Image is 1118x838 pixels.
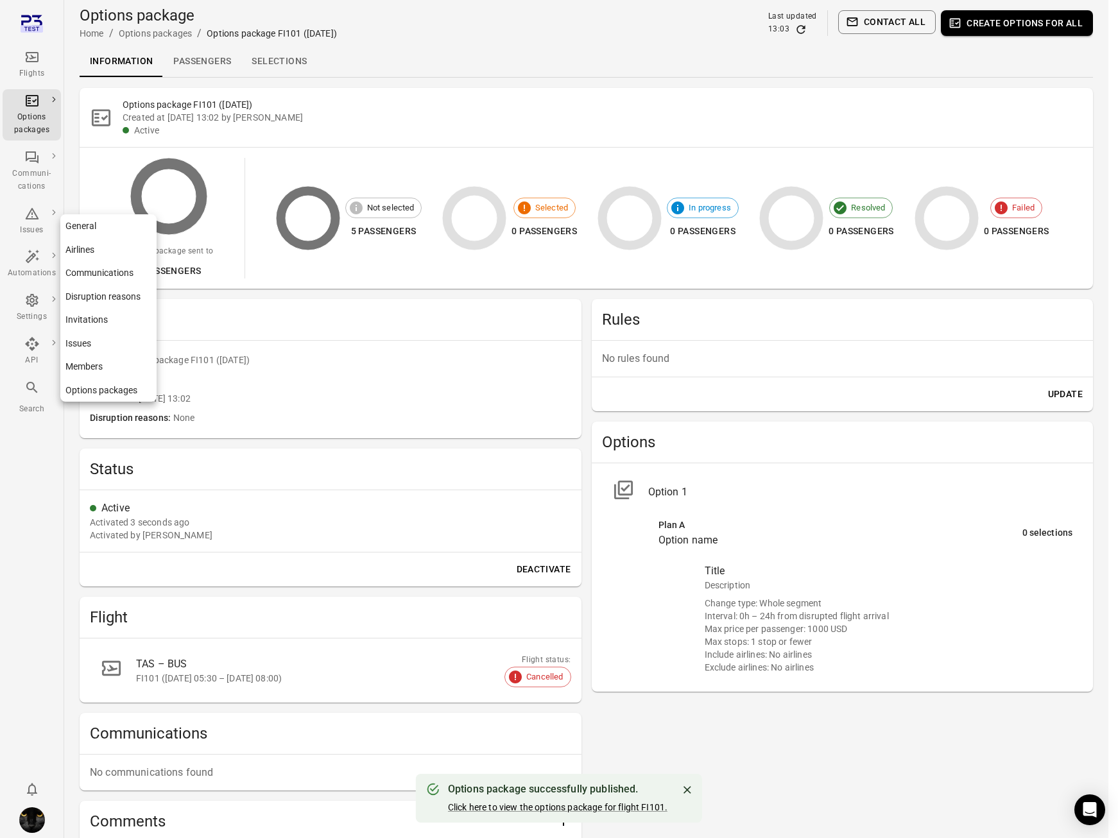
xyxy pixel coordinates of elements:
[101,500,571,516] div: Active
[123,111,1083,124] div: Created at [DATE] 13:02 by [PERSON_NAME]
[123,245,213,258] div: Options package sent to
[90,309,571,330] h2: Details
[705,635,1073,648] div: Max stops: 1 stop or fewer
[1005,201,1042,214] span: Failed
[19,776,45,802] button: Notifications
[345,223,422,239] div: 5 passengers
[8,267,56,280] div: Automations
[360,201,422,214] span: Not selected
[90,411,173,425] span: Disruption reasons
[519,671,570,683] span: Cancelled
[512,223,577,239] div: 0 passengers
[60,285,157,309] a: Disruption reasons
[90,811,551,832] h2: Comments
[80,46,1093,77] div: Local navigation
[60,214,157,238] a: General
[120,354,571,368] span: Options package FI101 ([DATE])
[705,622,1073,635] div: Max price per passenger: 1000 USD
[768,23,789,36] div: 13:03
[667,223,739,239] div: 0 passengers
[136,672,540,685] div: FI101 ([DATE] 05:30 – [DATE] 08:00)
[658,518,1022,533] div: Plan A
[19,807,45,833] img: images
[8,111,56,137] div: Options packages
[1043,382,1088,406] button: Update
[60,214,157,402] nav: Local navigation
[705,648,1073,661] div: Include airlines: No airlines
[705,579,1073,592] div: Description
[60,238,157,262] a: Airlines
[123,98,1083,111] h2: Options package FI101 ([DATE])
[705,610,1073,622] div: Interval: 0h – 24h from disrupted flight arrival
[90,516,189,529] div: 22 Aug 2025 13:02
[123,263,213,279] div: 5 passengers
[8,403,56,416] div: Search
[60,379,157,402] a: Options packages
[8,224,56,237] div: Issues
[682,201,738,214] span: In progress
[90,529,212,542] div: Activated by [PERSON_NAME]
[795,23,807,36] button: Refresh data
[1022,526,1072,540] div: 0 selections
[705,597,1073,610] div: Change type: Whole segment
[60,308,157,332] a: Invitations
[80,5,337,26] h1: Options package
[602,309,1083,330] h2: Rules
[197,26,202,41] li: /
[8,311,56,323] div: Settings
[705,563,1073,579] div: Title
[119,28,192,38] a: Options packages
[60,332,157,355] a: Issues
[602,432,1083,452] h2: Options
[136,656,540,672] div: TAS – BUS
[504,654,571,667] div: Flight status:
[512,558,576,581] button: Deactivate
[241,46,317,77] a: Selections
[1074,794,1105,825] div: Open Intercom Messenger
[90,723,571,744] h2: Communications
[658,533,1022,548] div: Option name
[528,201,575,214] span: Selected
[984,223,1049,239] div: 0 passengers
[90,459,571,479] h2: Status
[80,26,337,41] nav: Breadcrumbs
[8,67,56,80] div: Flights
[14,802,50,838] button: Iris
[163,46,241,77] a: Passengers
[941,10,1093,36] button: Create options for all
[173,411,571,425] span: None
[648,484,1073,500] div: Option 1
[109,26,114,41] li: /
[678,780,697,800] button: Close
[768,10,817,23] div: Last updated
[90,607,571,628] h2: Flight
[90,765,571,780] p: No communications found
[829,223,894,239] div: 0 passengers
[60,261,157,285] a: Communications
[139,392,571,406] span: [DATE] 13:02
[80,46,163,77] a: Information
[140,373,571,387] span: Iris
[8,354,56,367] div: API
[448,782,667,797] div: Options package successfully published.
[448,802,667,812] a: Click here to view the options package for flight FI101.
[60,355,157,379] a: Members
[80,28,104,38] a: Home
[134,124,1083,137] div: Active
[8,167,56,193] div: Communi-cations
[207,27,337,40] div: Options package FI101 ([DATE])
[602,351,1083,366] p: No rules found
[838,10,936,34] button: Contact all
[705,661,1073,674] div: Exclude airlines: No airlines
[844,201,892,214] span: Resolved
